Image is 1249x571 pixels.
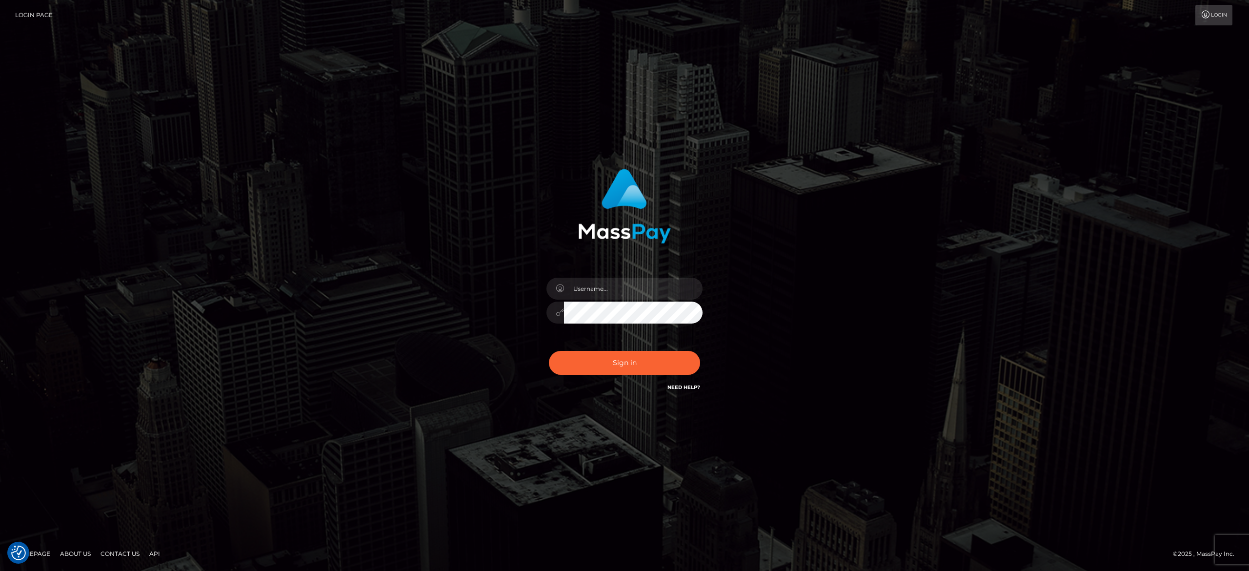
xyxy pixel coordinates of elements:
button: Sign in [549,351,700,375]
div: © 2025 , MassPay Inc. [1173,549,1242,559]
button: Consent Preferences [11,546,26,560]
a: About Us [56,546,95,561]
a: Need Help? [667,384,700,390]
a: Login Page [15,5,53,25]
img: Revisit consent button [11,546,26,560]
input: Username... [564,278,703,300]
img: MassPay Login [578,169,671,244]
a: Contact Us [97,546,143,561]
a: Homepage [11,546,54,561]
a: Login [1195,5,1232,25]
a: API [145,546,164,561]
